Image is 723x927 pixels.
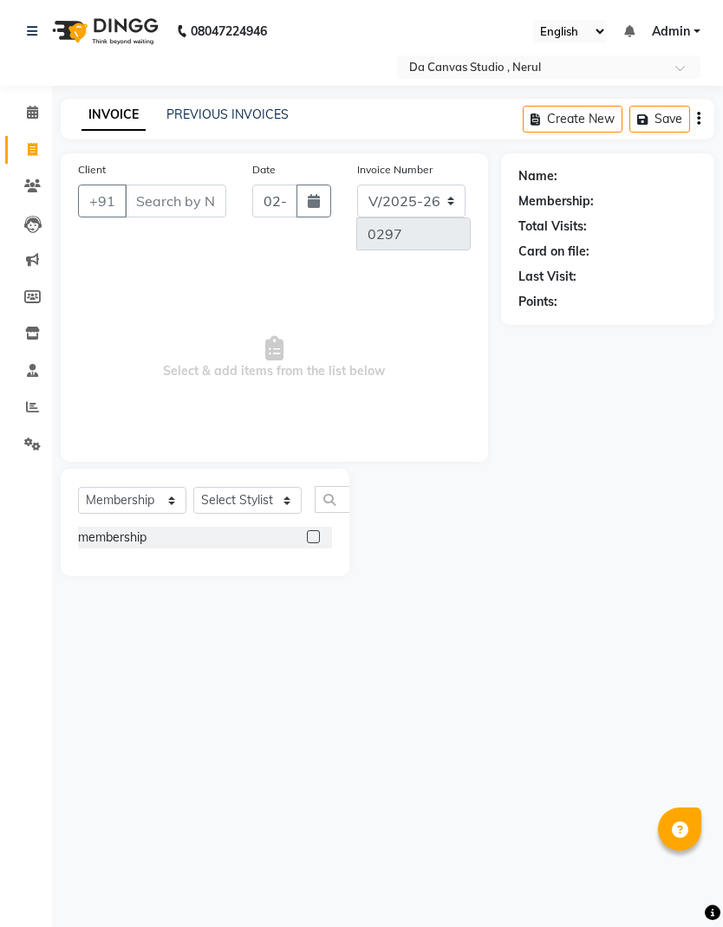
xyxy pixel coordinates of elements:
[518,167,557,185] div: Name:
[518,268,576,286] div: Last Visit:
[78,528,147,547] div: membership
[252,162,276,178] label: Date
[518,293,557,311] div: Points:
[523,106,622,133] button: Create New
[81,100,146,131] a: INVOICE
[357,162,433,178] label: Invoice Number
[125,185,226,217] input: Search by Name/Mobile/Email/Code
[629,106,690,133] button: Save
[315,486,356,513] input: Search
[652,23,690,41] span: Admin
[78,271,471,444] span: Select & add items from the list below
[518,217,587,236] div: Total Visits:
[648,854,706,910] iframe: chat widget
[78,162,106,178] label: Client
[518,243,589,261] div: Card on file:
[518,192,594,211] div: Membership:
[78,185,127,217] button: +91
[44,7,163,55] img: logo
[166,107,289,122] a: PREVIOUS INVOICES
